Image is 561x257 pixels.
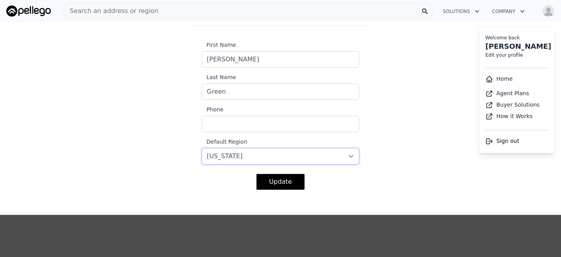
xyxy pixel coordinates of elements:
a: Home [485,76,513,82]
select: Default Region [202,148,359,165]
div: Welcome back [485,35,548,41]
a: Buyer Solutions [485,102,540,108]
img: avatar [542,5,555,17]
input: First Name [202,51,359,68]
a: Agent Plans [485,90,529,96]
span: Sign out [496,138,519,144]
input: Phone [202,116,359,132]
button: Sign out [485,137,519,145]
button: Solutions [437,4,486,18]
button: Company [486,4,531,18]
button: Update [256,174,305,190]
span: Phone [202,106,223,113]
span: First Name [202,42,236,48]
a: [PERSON_NAME] [485,42,551,50]
span: Default Region [202,139,247,145]
img: Pellego [6,6,51,17]
a: How it Works [485,113,533,119]
input: Last Name [202,83,359,100]
a: Edit your profile [485,52,523,58]
span: Search an address or region [63,6,158,16]
span: Last Name [202,74,236,80]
